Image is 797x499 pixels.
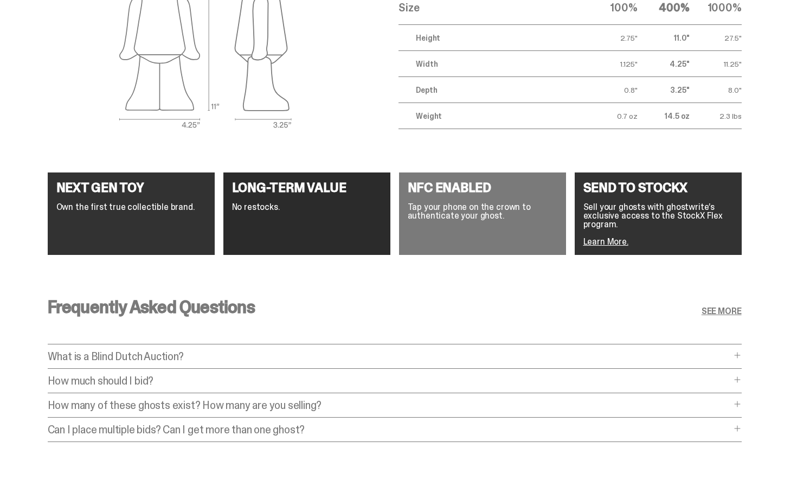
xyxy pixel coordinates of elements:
[48,298,255,316] h3: Frequently Asked Questions
[398,25,585,51] td: Height
[232,203,382,212] p: No restocks.
[586,25,638,51] td: 2.75"
[48,351,731,362] p: What is a Blind Dutch Auction?
[583,181,733,194] h4: SEND TO STOCKX
[232,181,382,194] h4: LONG-TERM VALUE
[638,103,690,129] td: 14.5 oz
[690,25,742,51] td: 27.5"
[638,51,690,77] td: 4.25"
[408,181,557,194] h4: NFC ENABLED
[702,307,742,316] a: SEE MORE
[638,77,690,103] td: 3.25"
[408,203,557,220] p: Tap your phone on the crown to authenticate your ghost.
[583,203,733,229] p: Sell your ghosts with ghostwrite’s exclusive access to the StockX Flex program.
[690,77,742,103] td: 8.0"
[586,103,638,129] td: 0.7 oz
[638,25,690,51] td: 11.0"
[56,181,206,194] h4: NEXT GEN TOY
[690,103,742,129] td: 2.3 lbs
[690,51,742,77] td: 11.25"
[56,203,206,212] p: Own the first true collectible brand.
[398,51,585,77] td: Width
[583,236,628,247] a: Learn More.
[586,51,638,77] td: 1.125"
[48,424,731,435] p: Can I place multiple bids? Can I get more than one ghost?
[586,77,638,103] td: 0.8"
[398,103,585,129] td: Weight
[398,77,585,103] td: Depth
[48,400,731,411] p: How many of these ghosts exist? How many are you selling?
[48,375,731,386] p: How much should I bid?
